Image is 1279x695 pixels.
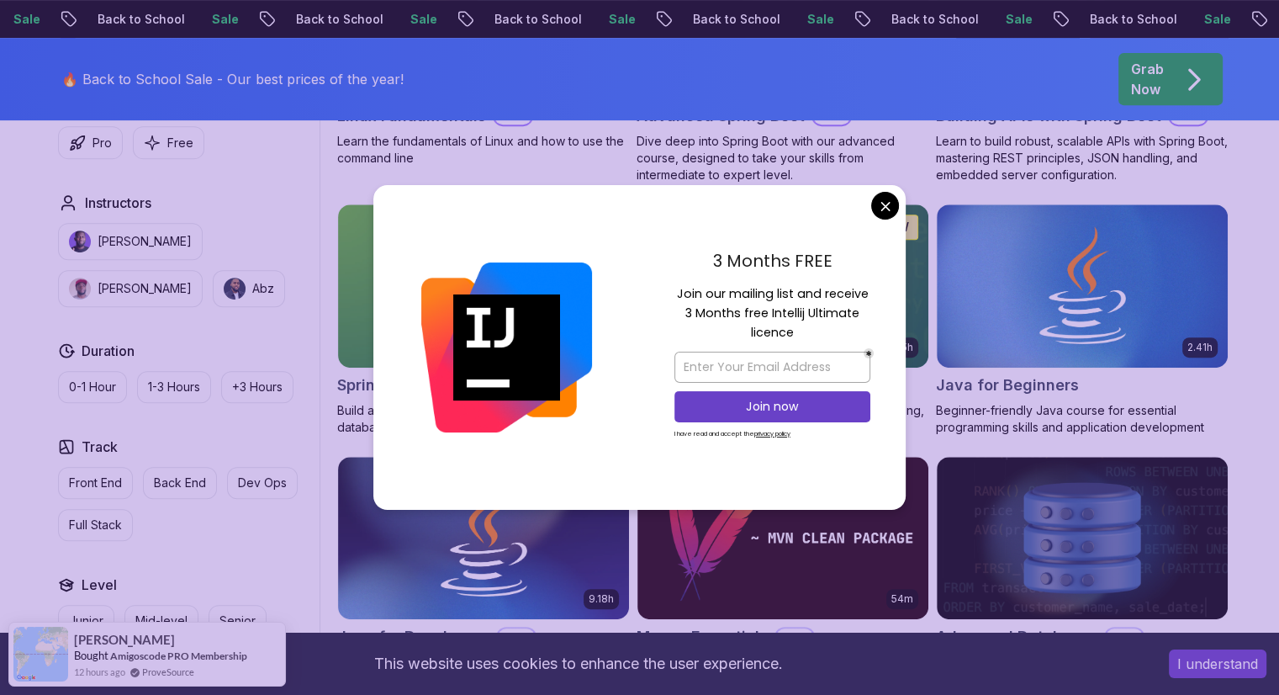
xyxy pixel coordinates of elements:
[13,627,68,682] img: provesource social proof notification image
[936,133,1229,183] p: Learn to build robust, scalable APIs with Spring Boot, mastering REST principles, JSON handling, ...
[1163,11,1217,28] p: Sale
[338,457,629,620] img: Java for Developers card
[58,371,127,403] button: 0-1 Hour
[224,278,246,300] img: instructor img
[74,665,125,679] span: 12 hours ago
[1131,59,1164,99] p: Grab Now
[98,280,192,297] p: [PERSON_NAME]
[637,133,929,183] p: Dive deep into Spring Boot with our advanced course, designed to take your skills from intermedia...
[568,11,621,28] p: Sale
[167,135,193,151] p: Free
[69,231,91,252] img: instructor img
[937,457,1228,620] img: Advanced Databases card
[58,126,123,159] button: Pro
[58,605,114,637] button: Junior
[13,645,1144,682] div: This website uses cookies to enhance the user experience.
[58,467,133,499] button: Front End
[92,135,112,151] p: Pro
[56,11,171,28] p: Back to School
[1169,650,1266,678] button: Accept cookies
[652,11,766,28] p: Back to School
[238,475,287,491] p: Dev Ops
[453,11,568,28] p: Back to School
[337,204,630,436] a: Spring Boot for Beginners card1.67hNEWSpring Boot for BeginnersBuild a CRUD API with Spring Boot ...
[1049,11,1163,28] p: Back to School
[58,509,133,541] button: Full Stack
[171,11,225,28] p: Sale
[936,456,1229,688] a: Advanced Databases cardAdvanced DatabasesProAdvanced database management with SQL, integrity, and...
[154,475,206,491] p: Back End
[82,437,118,457] h2: Track
[213,270,285,307] button: instructor imgAbz
[82,341,135,361] h2: Duration
[1106,629,1143,645] p: Pro
[637,457,928,620] img: Maven Essentials card
[69,613,103,629] p: Junior
[221,371,293,403] button: +3 Hours
[498,629,535,645] p: Pro
[135,613,188,629] p: Mid-level
[936,204,1229,436] a: Java for Beginners card2.41hJava for BeginnersBeginner-friendly Java course for essential program...
[69,379,116,395] p: 0-1 Hour
[1187,341,1213,354] p: 2.41h
[58,270,203,307] button: instructor img[PERSON_NAME]
[232,379,283,395] p: +3 Hours
[69,517,122,533] p: Full Stack
[936,625,1097,649] h2: Advanced Databases
[148,379,200,395] p: 1-3 Hours
[74,633,175,647] span: [PERSON_NAME]
[219,613,256,629] p: Senior
[209,605,267,637] button: Senior
[369,11,423,28] p: Sale
[936,374,1079,397] h2: Java for Beginners
[937,204,1228,368] img: Java for Beginners card
[74,649,108,662] span: Bought
[85,193,151,213] h2: Instructors
[637,625,768,649] h2: Maven Essentials
[61,69,404,89] p: 🔥 Back to School Sale - Our best prices of the year!
[776,629,813,645] p: Pro
[137,371,211,403] button: 1-3 Hours
[337,625,489,649] h2: Java for Developers
[766,11,820,28] p: Sale
[69,278,91,300] img: instructor img
[337,133,630,167] p: Learn the fundamentals of Linux and how to use the command line
[133,126,204,159] button: Free
[936,402,1229,436] p: Beginner-friendly Java course for essential programming skills and application development
[82,575,117,595] h2: Level
[143,467,217,499] button: Back End
[637,456,929,688] a: Maven Essentials card54mMaven EssentialsProLearn how to use Maven to build and manage your Java p...
[850,11,965,28] p: Back to School
[589,592,614,606] p: 9.18h
[965,11,1018,28] p: Sale
[98,233,192,250] p: [PERSON_NAME]
[110,650,247,662] a: Amigoscode PRO Membership
[338,204,629,368] img: Spring Boot for Beginners card
[252,280,274,297] p: Abz
[142,665,194,679] a: ProveSource
[337,456,630,688] a: Java for Developers card9.18hJava for DevelopersProLearn advanced Java concepts to build scalable...
[69,475,122,491] p: Front End
[891,592,913,606] p: 54m
[337,402,630,436] p: Build a CRUD API with Spring Boot and PostgreSQL database using Spring Data JPA and Spring AI
[124,605,198,637] button: Mid-level
[58,223,203,260] button: instructor img[PERSON_NAME]
[337,374,530,397] h2: Spring Boot for Beginners
[255,11,369,28] p: Back to School
[227,467,298,499] button: Dev Ops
